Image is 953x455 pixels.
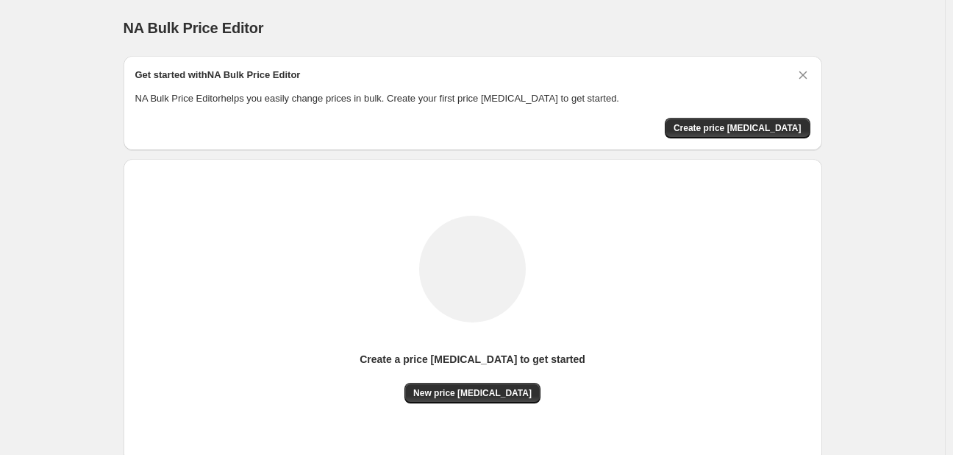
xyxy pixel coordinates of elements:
[135,68,301,82] h2: Get started with NA Bulk Price Editor
[796,68,810,82] button: Dismiss card
[674,122,802,134] span: Create price [MEDICAL_DATA]
[404,383,540,403] button: New price [MEDICAL_DATA]
[360,352,585,367] p: Create a price [MEDICAL_DATA] to get started
[665,118,810,138] button: Create price change job
[124,20,264,36] span: NA Bulk Price Editor
[413,387,532,399] span: New price [MEDICAL_DATA]
[135,91,810,106] p: NA Bulk Price Editor helps you easily change prices in bulk. Create your first price [MEDICAL_DAT...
